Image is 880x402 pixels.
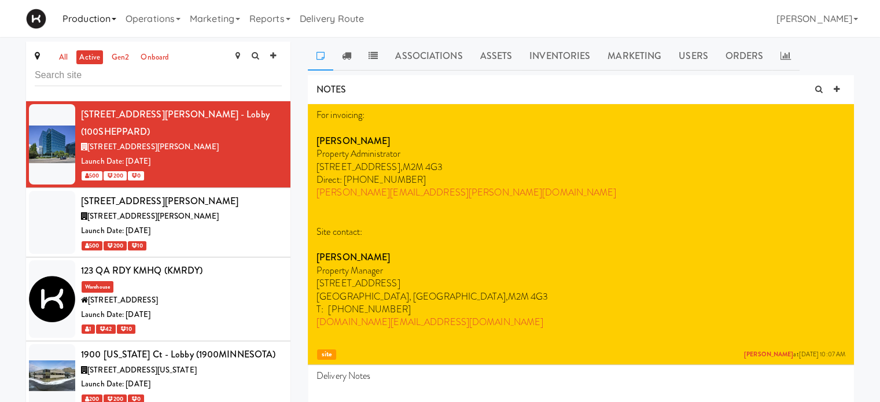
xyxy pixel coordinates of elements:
[87,364,197,375] span: [STREET_ADDRESS][US_STATE]
[81,193,282,210] div: [STREET_ADDRESS][PERSON_NAME]
[403,160,443,174] span: M2M 4G3
[138,50,172,65] a: onboard
[81,154,282,169] div: Launch Date: [DATE]
[128,241,146,250] span: 10
[81,262,282,279] div: 123 QA RDY KMHQ (KMRDY)
[316,276,400,290] span: [STREET_ADDRESS]
[82,241,102,250] span: 500
[104,241,126,250] span: 200
[128,171,144,180] span: 0
[81,106,282,140] div: [STREET_ADDRESS][PERSON_NAME] - Lobby (100SHEPPARD)
[117,324,135,334] span: 10
[521,42,599,71] a: Inventories
[56,50,71,65] a: all
[87,211,219,222] span: [STREET_ADDRESS][PERSON_NAME]
[35,65,282,86] input: Search site
[670,42,717,71] a: Users
[316,147,400,160] span: Property Administrator
[316,186,616,199] a: [PERSON_NAME][EMAIL_ADDRESS][PERSON_NAME][DOMAIN_NAME]
[316,290,508,303] span: [GEOGRAPHIC_DATA], [GEOGRAPHIC_DATA],
[316,83,347,96] span: NOTES
[316,109,845,121] p: For invoicing:
[82,171,102,180] span: 500
[599,42,670,71] a: Marketing
[316,303,411,316] span: T: [PHONE_NUMBER]
[81,377,282,392] div: Launch Date: [DATE]
[88,294,158,305] span: [STREET_ADDRESS]
[96,324,115,334] span: 42
[316,173,426,186] span: Direct: [PHONE_NUMBER]
[472,42,521,71] a: Assets
[316,264,383,277] span: Property Manager
[81,224,282,238] div: Launch Date: [DATE]
[82,281,113,293] span: Warehouse
[26,101,290,188] li: [STREET_ADDRESS][PERSON_NAME] - Lobby (100SHEPPARD)[STREET_ADDRESS][PERSON_NAME]Launch Date: [DAT...
[82,324,95,334] span: 1
[81,346,282,363] div: 1900 [US_STATE] Ct - Lobby (1900MINNESOTA)
[26,188,290,257] li: [STREET_ADDRESS][PERSON_NAME][STREET_ADDRESS][PERSON_NAME]Launch Date: [DATE] 500 200 10
[104,171,126,180] span: 200
[508,290,548,303] span: M2M 4G3
[81,308,282,322] div: Launch Date: [DATE]
[317,349,336,360] span: site
[316,161,845,174] p: [STREET_ADDRESS],
[109,50,132,65] a: gen2
[744,351,845,359] span: at [DATE] 10:07 AM
[76,50,103,65] a: active
[717,42,772,71] a: Orders
[316,225,362,238] span: Site contact:
[26,257,290,341] li: 123 QA RDY KMHQ (KMRDY)Warehouse[STREET_ADDRESS]Launch Date: [DATE] 1 42 10
[316,134,390,147] strong: [PERSON_NAME]
[87,141,219,152] span: [STREET_ADDRESS][PERSON_NAME]
[744,350,793,359] a: [PERSON_NAME]
[386,42,471,71] a: Associations
[26,9,46,29] img: Micromart
[316,315,543,329] a: [DOMAIN_NAME][EMAIL_ADDRESS][DOMAIN_NAME]
[316,250,390,264] strong: [PERSON_NAME]
[316,370,845,382] p: Delivery Notes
